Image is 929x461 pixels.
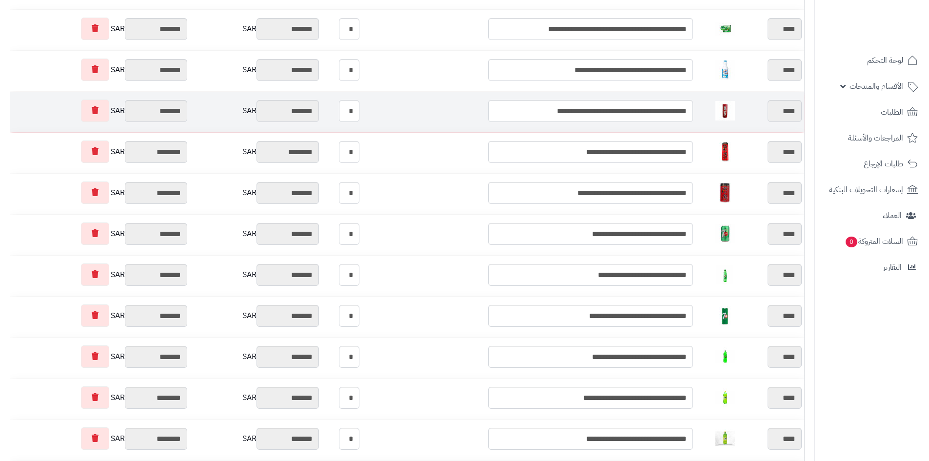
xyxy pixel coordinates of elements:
a: إشعارات التحويلات البنكية [821,178,923,201]
div: SAR [192,305,319,327]
div: SAR [13,222,187,245]
div: SAR [192,428,319,450]
a: المراجعات والأسئلة [821,126,923,150]
div: SAR [192,223,319,245]
div: SAR [13,427,187,450]
div: SAR [13,386,187,409]
a: العملاء [821,204,923,227]
span: الطلبات [881,105,903,119]
span: لوحة التحكم [867,54,903,67]
div: SAR [192,264,319,286]
img: 1747509950-624IMVTqmDvOIApcdwR6TtxocSN0VFLI-40x40.jpg [715,60,735,80]
span: العملاء [883,209,902,222]
div: SAR [192,387,319,409]
a: لوحة التحكم [821,49,923,72]
span: 0 [846,237,857,247]
div: SAR [13,59,187,81]
div: SAR [192,100,319,122]
div: SAR [192,141,319,163]
img: 1747540828-789ab214-413e-4ccd-b32f-1699f0bc-40x40.jpg [715,265,735,284]
img: 1747541306-e6e5e2d5-9b67-463e-b81b-59a02ee4-40x40.jpg [715,347,735,366]
div: SAR [192,346,319,368]
div: SAR [13,345,187,368]
img: 1747487377-Screenshot%202025-05-17%20154750-40x40.jpg [715,19,735,39]
div: SAR [13,100,187,122]
span: السلات المتروكة [845,235,903,248]
a: طلبات الإرجاع [821,152,923,176]
img: 1747541124-caa6673e-b677-477c-bbb4-b440b79b-40x40.jpg [715,306,735,325]
span: إشعارات التحويلات البنكية [829,183,903,197]
div: SAR [192,182,319,204]
span: المراجعات والأسئلة [848,131,903,145]
img: 1747566256-XP8G23evkchGmxKUr8YaGb2gsq2hZno4-40x40.jpg [715,429,735,448]
div: SAR [13,263,187,286]
a: التقارير [821,256,923,279]
img: 1747536337-61lY7EtfpmL._AC_SL1500-40x40.jpg [715,183,735,202]
span: طلبات الإرجاع [864,157,903,171]
img: logo-2.png [863,27,920,48]
img: 1747540602-UsMwFj3WdUIJzISPTZ6ZIXs6lgAaNT6J-40x40.jpg [715,224,735,243]
img: 1747544486-c60db756-6ee7-44b0-a7d4-ec449800-40x40.jpg [715,388,735,407]
img: 1747536125-51jkufB9faL._AC_SL1000-40x40.jpg [715,142,735,161]
span: التقارير [883,261,902,274]
div: SAR [192,18,319,40]
div: SAR [13,140,187,163]
div: SAR [192,59,319,81]
div: SAR [13,304,187,327]
img: 1747517517-f85b5201-d493-429b-b138-9978c401-40x40.jpg [715,101,735,120]
div: SAR [13,181,187,204]
div: SAR [13,18,187,40]
a: الطلبات [821,100,923,124]
span: الأقسام والمنتجات [850,80,903,93]
a: السلات المتروكة0 [821,230,923,253]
